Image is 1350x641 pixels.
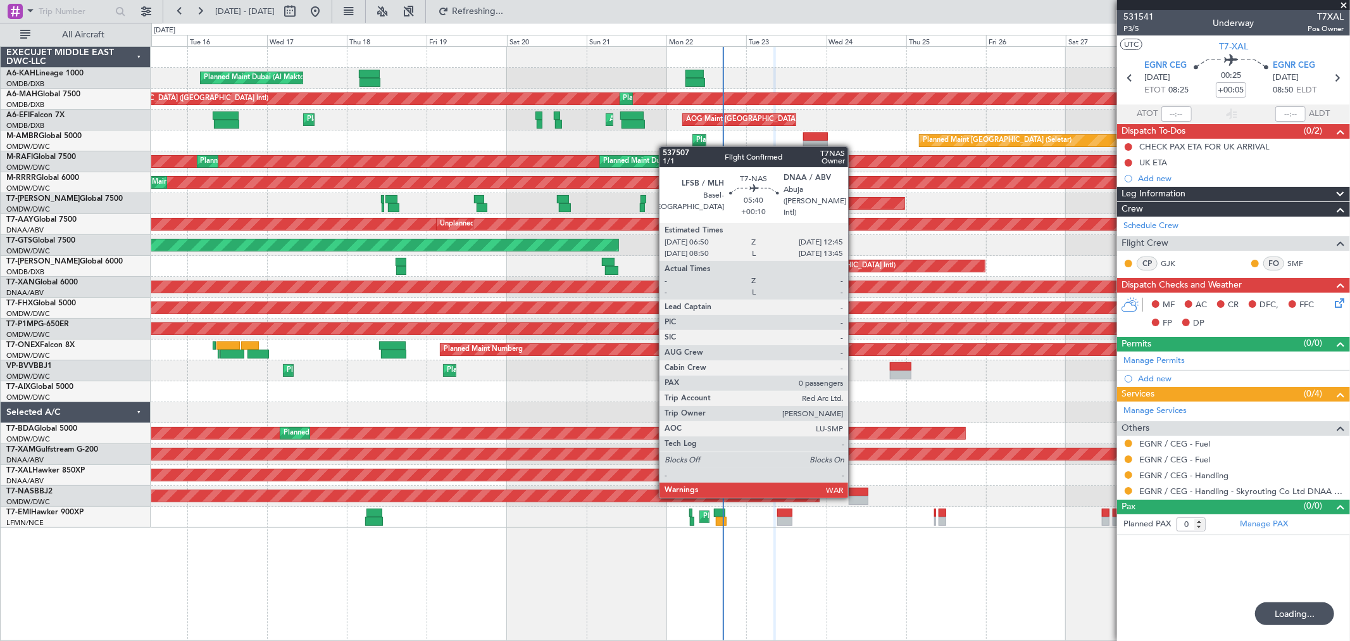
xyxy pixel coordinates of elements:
[603,152,728,171] div: Planned Maint Dubai (Al Maktoum Intl)
[1263,257,1284,270] div: FO
[1161,258,1189,269] a: GJK
[1123,355,1185,367] a: Manage Permits
[696,131,821,150] div: Planned Maint Dubai (Al Maktoum Intl)
[683,173,808,192] div: Planned Maint Dubai (Al Maktoum Intl)
[1122,337,1151,352] span: Permits
[1213,17,1254,30] div: Underway
[6,435,50,444] a: OMDW/DWC
[6,70,35,77] span: A6-KAH
[6,225,44,235] a: DNAA/ABV
[609,110,646,129] div: AOG Maint
[1122,421,1149,436] span: Others
[307,110,506,129] div: Planned Maint [GEOGRAPHIC_DATA] ([GEOGRAPHIC_DATA])
[1139,438,1210,449] a: EGNR / CEG - Fuel
[6,476,44,486] a: DNAA/ABV
[1123,405,1187,417] a: Manage Services
[1139,141,1270,152] div: CHECK PAX ETA FOR UK ARRIVAL
[587,35,666,46] div: Sun 21
[204,68,328,87] div: Planned Maint Dubai (Al Maktoum Intl)
[6,153,76,161] a: M-RAFIGlobal 7500
[1308,10,1344,23] span: T7XAL
[39,2,111,21] input: Trip Number
[923,131,1072,150] div: Planned Maint [GEOGRAPHIC_DATA] (Seletar)
[906,35,986,46] div: Thu 25
[6,341,75,349] a: T7-ONEXFalcon 8X
[1145,84,1166,97] span: ETOT
[6,216,77,224] a: T7-AAYGlobal 7500
[6,383,73,391] a: T7-AIXGlobal 5000
[287,361,411,380] div: Planned Maint Dubai (Al Maktoum Intl)
[267,35,347,46] div: Wed 17
[1123,23,1154,34] span: P3/5
[1221,70,1241,82] span: 00:25
[1138,173,1344,184] div: Add new
[6,509,31,516] span: T7-EMI
[1066,35,1146,46] div: Sat 27
[6,393,50,402] a: OMDW/DWC
[6,362,52,370] a: VP-BVVBBJ1
[6,362,34,370] span: VP-BVV
[1122,236,1168,251] span: Flight Crew
[1163,317,1172,330] span: FP
[6,132,82,140] a: M-AMBRGlobal 5000
[447,361,572,380] div: Planned Maint Dubai (Al Maktoum Intl)
[1259,299,1278,312] span: DFC,
[827,35,906,46] div: Wed 24
[1304,387,1323,400] span: (0/4)
[1296,84,1316,97] span: ELDT
[1193,317,1204,330] span: DP
[1240,518,1288,531] a: Manage PAX
[684,257,896,276] div: Planned Maint [GEOGRAPHIC_DATA] ([GEOGRAPHIC_DATA] Intl)
[1122,187,1185,201] span: Leg Information
[6,341,40,349] span: T7-ONEX
[1304,124,1323,137] span: (0/2)
[6,237,32,244] span: T7-GTS
[6,279,78,286] a: T7-XANGlobal 6000
[6,267,44,277] a: OMDB/DXB
[746,35,826,46] div: Tue 23
[703,424,828,443] div: Planned Maint Dubai (Al Maktoum Intl)
[6,446,98,454] a: T7-XAMGulfstream G-200
[6,258,80,265] span: T7-[PERSON_NAME]
[6,246,50,256] a: OMDW/DWC
[6,91,80,98] a: A6-MAHGlobal 7500
[1120,39,1142,50] button: UTC
[215,6,275,17] span: [DATE] - [DATE]
[1304,336,1323,350] span: (0/0)
[1219,40,1248,53] span: T7-XAL
[6,258,123,265] a: T7-[PERSON_NAME]Global 6000
[1145,60,1187,72] span: EGNR CEG
[666,35,746,46] div: Mon 22
[1273,84,1293,97] span: 08:50
[763,152,887,171] div: Planned Maint Dubai (Al Maktoum Intl)
[1228,299,1239,312] span: CR
[33,30,134,39] span: All Aircraft
[6,425,34,433] span: T7-BDA
[1122,278,1242,293] span: Dispatch Checks and Weather
[1308,23,1344,34] span: Pos Owner
[6,309,50,319] a: OMDW/DWC
[6,111,65,119] a: A6-EFIFalcon 7X
[1273,60,1315,72] span: EGNR CEG
[1122,500,1135,514] span: Pax
[1122,387,1154,402] span: Services
[6,300,33,307] span: T7-FHX
[1273,72,1299,84] span: [DATE]
[1304,499,1323,512] span: (0/0)
[1138,373,1344,384] div: Add new
[684,194,809,213] div: Planned Maint Dubai (Al Maktoum Intl)
[6,174,79,182] a: M-RRRRGlobal 6000
[284,424,408,443] div: Planned Maint Dubai (Al Maktoum Intl)
[6,100,44,110] a: OMDB/DXB
[6,70,84,77] a: A6-KAHLineage 1000
[6,320,38,328] span: T7-P1MP
[6,132,39,140] span: M-AMBR
[444,340,523,359] div: Planned Maint Nurnberg
[14,25,137,45] button: All Aircraft
[6,425,77,433] a: T7-BDAGlobal 5000
[6,195,80,203] span: T7-[PERSON_NAME]
[1139,470,1228,481] a: EGNR / CEG - Handling
[1139,486,1344,497] a: EGNR / CEG - Handling - Skyrouting Co Ltd DNAA / ABV
[6,497,50,507] a: OMDW/DWC
[6,142,50,151] a: OMDW/DWC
